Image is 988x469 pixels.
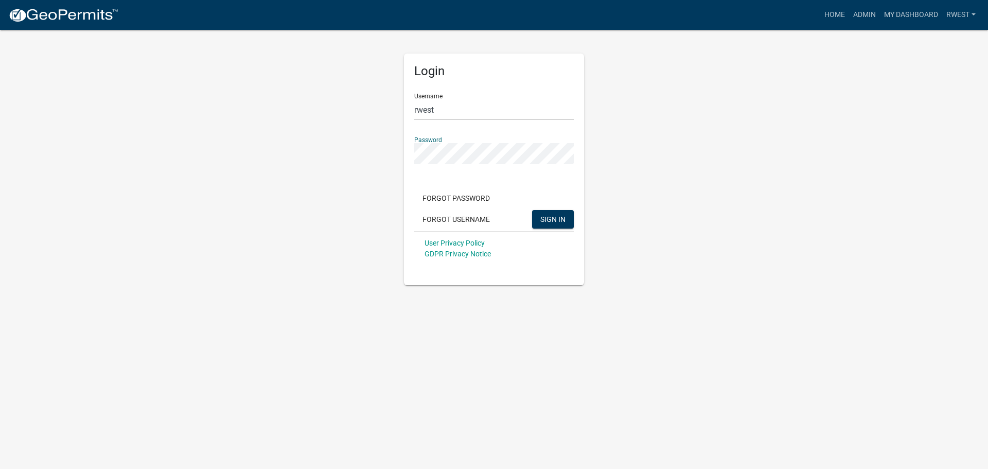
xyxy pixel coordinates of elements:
span: SIGN IN [540,215,566,223]
a: Admin [849,5,880,25]
a: Home [820,5,849,25]
button: SIGN IN [532,210,574,229]
a: rwest [942,5,980,25]
a: GDPR Privacy Notice [425,250,491,258]
button: Forgot Username [414,210,498,229]
a: My Dashboard [880,5,942,25]
a: User Privacy Policy [425,239,485,247]
button: Forgot Password [414,189,498,207]
h5: Login [414,64,574,79]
